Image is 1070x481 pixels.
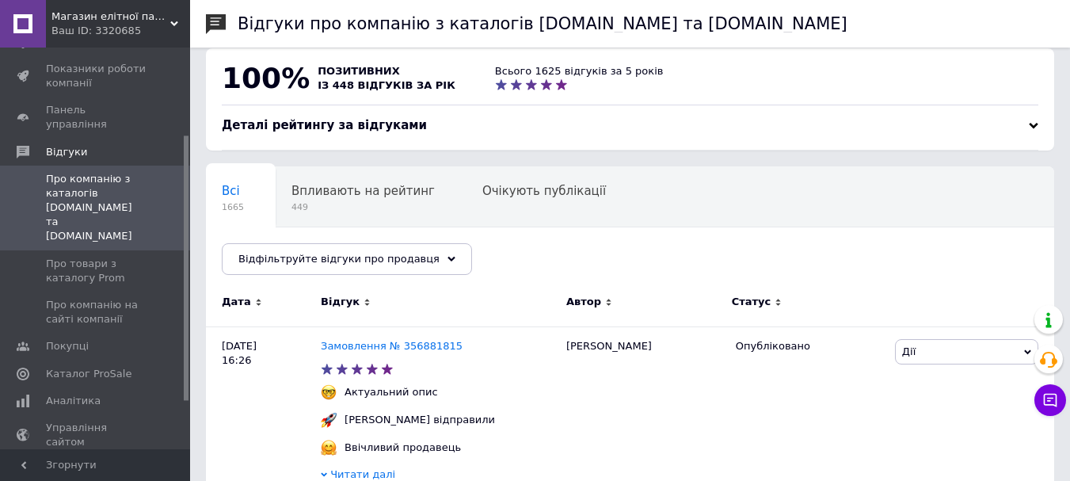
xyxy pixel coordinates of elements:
div: Ввічливий продавець [341,441,465,455]
span: із 448 відгуків за рік [318,79,455,91]
span: Про товари з каталогу Prom [46,257,147,285]
span: 1665 [222,201,244,213]
span: 449 [291,201,435,213]
div: Актуальний опис [341,385,442,399]
span: Автор [566,295,601,309]
a: Замовлення № 356881815 [321,340,463,352]
span: Дії [902,345,916,357]
span: Статус [732,295,771,309]
div: Опубліковано [736,339,883,353]
span: Аналітика [46,394,101,408]
span: Магазин елітної парфюмерії та косметики "Престиж" [51,10,170,24]
span: Покупці [46,339,89,353]
span: Відфільтруйте відгуки про продавця [238,253,440,265]
img: :rocket: [321,412,337,428]
span: Панель управління [46,103,147,132]
div: Опубліковані без коментаря [206,227,414,288]
h1: Відгуки про компанію з каталогів [DOMAIN_NAME] та [DOMAIN_NAME] [238,14,847,33]
div: [PERSON_NAME] відправили [341,413,499,427]
span: Відгук [321,295,360,309]
span: Управління сайтом [46,421,147,449]
span: Про компанію на сайті компанії [46,298,147,326]
span: Про компанію з каталогів [DOMAIN_NAME] та [DOMAIN_NAME] [46,172,147,244]
span: Деталі рейтингу за відгуками [222,118,427,132]
span: Очікують публікації [482,184,606,198]
span: Всі [222,184,240,198]
span: Відгуки [46,145,87,159]
span: 100% [222,62,310,94]
span: Опубліковані без комен... [222,244,383,258]
div: Всього 1625 відгуків за 5 років [495,64,664,78]
img: :hugging_face: [321,440,337,456]
span: Показники роботи компанії [46,62,147,90]
span: Дата [222,295,251,309]
div: Деталі рейтингу за відгуками [222,117,1038,134]
span: позитивних [318,65,400,77]
img: :nerd_face: [321,384,337,400]
button: Чат з покупцем [1034,384,1066,416]
span: Читати далі [330,468,395,480]
span: Впливають на рейтинг [291,184,435,198]
span: Каталог ProSale [46,367,131,381]
div: Ваш ID: 3320685 [51,24,190,38]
